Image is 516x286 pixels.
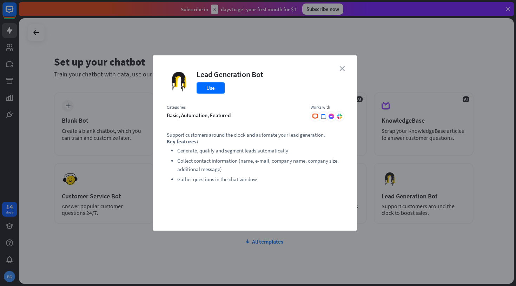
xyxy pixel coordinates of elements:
[167,104,304,110] div: Categories
[197,69,263,79] div: Lead Generation Bot
[167,138,198,145] strong: Key features:
[167,131,343,138] p: Support customers around the clock and automate your lead generation.
[6,3,27,24] button: Open LiveChat chat widget
[197,82,225,94] button: Use
[167,112,304,118] div: basic, automation, featured
[339,66,345,71] i: close
[177,157,343,173] li: Collect contact information (name, e-mail, company name, company size, additional message)
[177,147,343,155] li: Generate, qualify and segment leads automatically
[167,69,191,94] img: Lead Generation Bot
[311,104,343,110] div: Works with
[177,175,343,184] li: Gather questions in the chat window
